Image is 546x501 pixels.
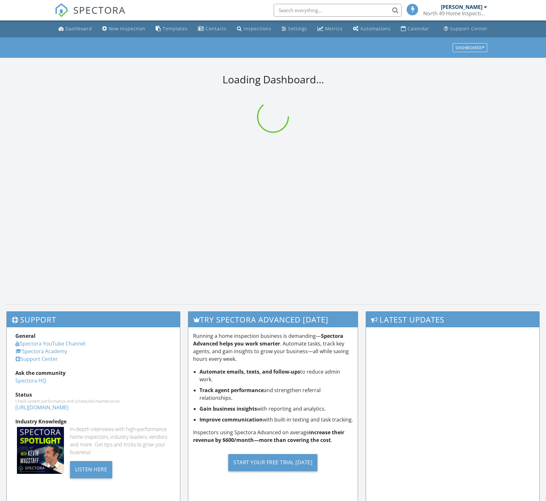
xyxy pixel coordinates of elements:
[15,340,85,347] a: Spectora YouTube Channel
[15,404,68,411] a: [URL][DOMAIN_NAME]
[199,416,353,423] li: with built-in texting and task tracking.
[70,466,113,473] a: Listen Here
[15,332,35,339] strong: General
[350,23,393,35] a: Automations (Basic)
[453,43,487,52] button: Dashboards
[153,23,190,35] a: Templates
[398,23,432,35] a: Calendar
[274,4,402,17] input: Search everything...
[199,368,300,375] strong: Automate emails, texts, and follow-ups
[441,4,482,10] div: [PERSON_NAME]
[109,26,145,32] div: New Inspection
[193,429,353,444] p: Inspectors using Spectora Advanced on average .
[441,23,490,35] a: Support Center
[73,3,126,17] span: SPECTORA
[288,26,307,32] div: Settings
[193,429,344,444] strong: increase their revenue by $600/month—more than covering the cost
[163,26,188,32] div: Templates
[360,26,391,32] div: Automations
[56,23,95,35] a: Dashboard
[315,23,345,35] a: Metrics
[279,23,310,35] a: Settings
[193,332,343,347] strong: Spectora Advanced helps you work smarter
[228,454,317,471] div: Start Your Free Trial [DATE]
[15,348,67,355] a: Spectora Academy
[100,23,148,35] a: New Inspection
[15,418,171,425] div: Industry Knowledge
[456,45,484,50] div: Dashboards
[199,416,263,423] strong: Improve communication
[195,23,229,35] a: Contacts
[15,355,58,362] a: Support Center
[199,386,353,402] li: and strengthen referral relationships.
[199,368,353,383] li: to reduce admin work.
[199,405,353,413] li: with reporting and analytics.
[70,425,171,456] div: In-depth interviews with high-performance home inspectors, industry leaders, vendors and more. Ge...
[15,377,46,384] a: Spectora HQ
[193,332,353,363] p: Running a home inspection business is demanding— . Automate tasks, track key agents, and gain ins...
[17,427,64,474] img: Spectoraspolightmain
[55,3,69,17] img: The Best Home Inspection Software - Spectora
[70,461,113,478] div: Listen Here
[366,312,539,327] h3: Latest Updates
[199,387,264,394] strong: Track agent performance
[66,26,92,32] div: Dashboard
[7,312,180,327] h3: Support
[199,405,257,412] strong: Gain business insights
[15,391,171,399] div: Status
[206,26,227,32] div: Contacts
[15,369,171,377] div: Ask the community
[423,10,487,17] div: North 49 Home Inspections Limited Partnership
[408,26,429,32] div: Calendar
[244,26,271,32] div: Inspections
[193,449,353,476] a: Start Your Free Trial [DATE]
[325,26,343,32] div: Metrics
[55,9,126,22] a: SPECTORA
[188,312,358,327] h3: Try spectora advanced [DATE]
[15,399,171,404] div: Check system performance and scheduled maintenance.
[234,23,274,35] a: Inspections
[450,26,488,32] div: Support Center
